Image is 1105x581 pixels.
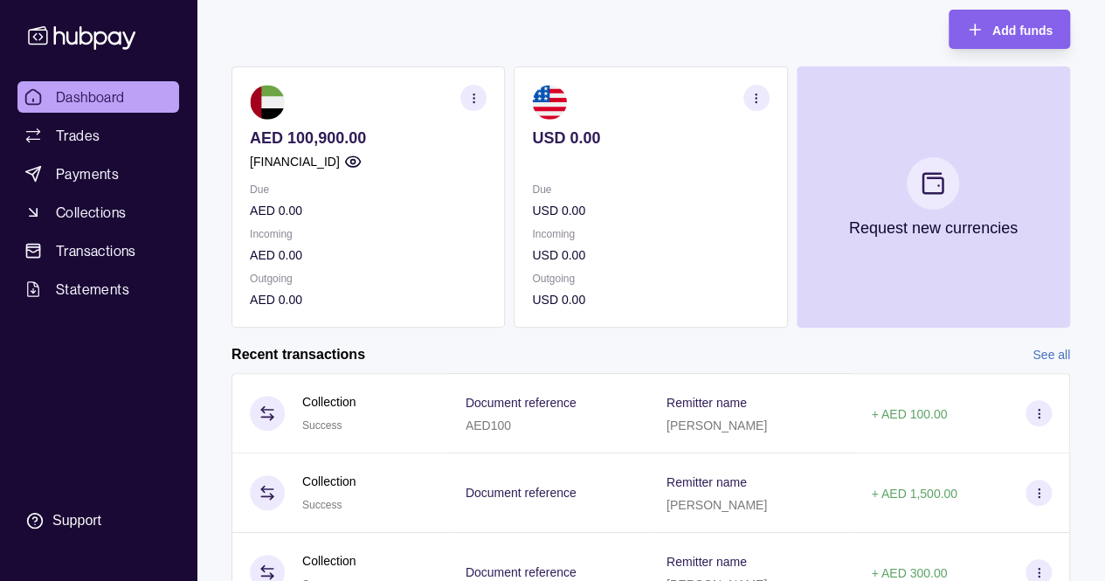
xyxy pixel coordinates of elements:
p: [PERSON_NAME] [666,498,767,512]
p: + AED 300.00 [871,566,947,580]
p: AED 0.00 [250,290,487,309]
span: Add funds [992,24,1053,38]
a: Collections [17,197,179,228]
span: Payments [56,163,119,184]
p: [PERSON_NAME] [666,418,767,432]
p: AED 0.00 [250,201,487,220]
a: Statements [17,273,179,305]
p: Due [250,180,487,199]
span: Success [302,499,342,511]
p: USD 0.00 [532,128,769,148]
p: Document reference [466,565,577,579]
p: Collection [302,551,356,571]
a: Dashboard [17,81,179,113]
h2: Recent transactions [231,345,365,364]
button: Request new currencies [797,66,1070,328]
p: [FINANCIAL_ID] [250,152,340,171]
p: USD 0.00 [532,246,769,265]
img: us [532,85,567,120]
span: Collections [56,202,126,223]
p: Outgoing [532,269,769,288]
span: Dashboard [56,86,125,107]
span: Success [302,419,342,432]
img: ae [250,85,285,120]
span: Statements [56,279,129,300]
p: Incoming [250,225,487,244]
p: Remitter name [666,475,747,489]
p: AED 0.00 [250,246,487,265]
p: + AED 100.00 [871,407,947,421]
p: Request new currencies [849,218,1018,238]
p: Collection [302,472,356,491]
span: Trades [56,125,100,146]
p: Outgoing [250,269,487,288]
p: Remitter name [666,555,747,569]
a: Trades [17,120,179,151]
p: Collection [302,392,356,412]
button: Add funds [949,10,1070,49]
a: Support [17,502,179,539]
p: Document reference [466,396,577,410]
a: See all [1032,345,1070,364]
p: AED100 [466,418,511,432]
a: Payments [17,158,179,190]
p: Document reference [466,486,577,500]
a: Transactions [17,235,179,266]
p: USD 0.00 [532,290,769,309]
p: Incoming [532,225,769,244]
p: Remitter name [666,396,747,410]
p: + AED 1,500.00 [871,487,957,501]
p: AED 100,900.00 [250,128,487,148]
p: Due [532,180,769,199]
span: Transactions [56,240,136,261]
div: Support [52,511,101,530]
p: USD 0.00 [532,201,769,220]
